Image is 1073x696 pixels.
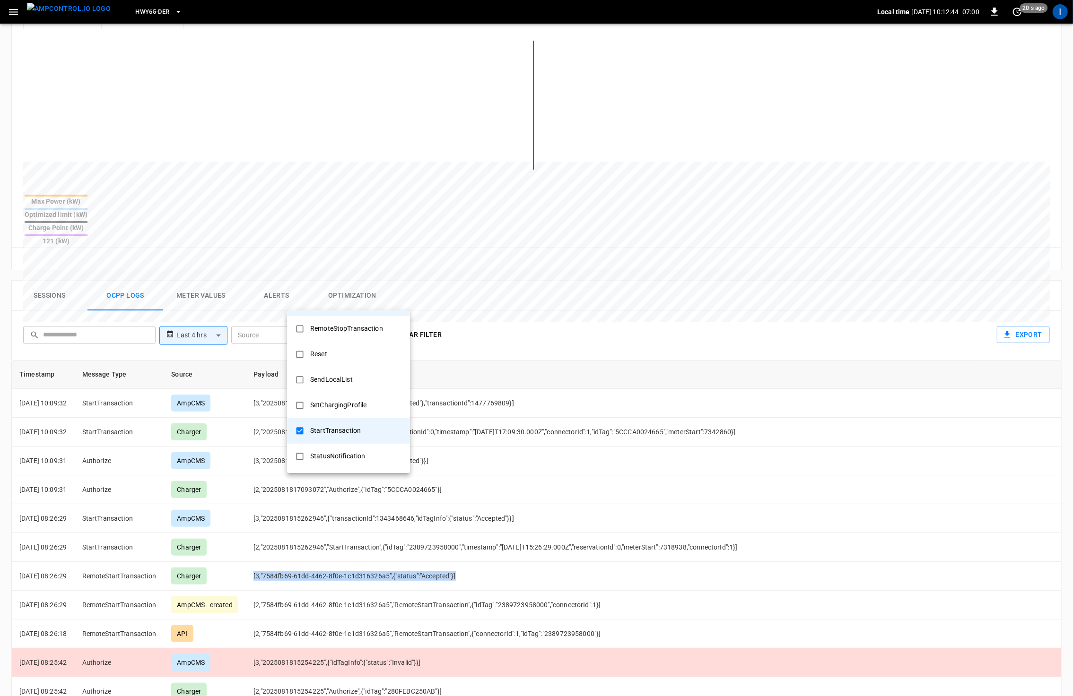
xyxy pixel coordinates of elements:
div: StartTransaction [305,422,366,439]
div: RemoteStopTransaction [305,320,389,337]
div: SetChargingProfile [305,396,372,414]
div: StatusNotification [305,447,371,465]
div: SendLocalList [305,371,358,388]
div: Reset [305,345,333,363]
